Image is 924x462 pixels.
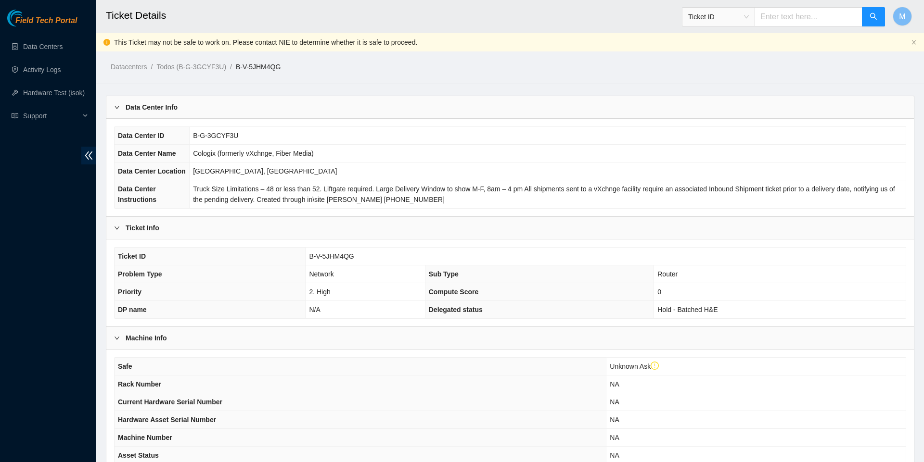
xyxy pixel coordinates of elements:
[862,7,885,26] button: search
[899,11,905,23] span: M
[429,288,478,296] span: Compute Score
[118,288,141,296] span: Priority
[118,362,132,370] span: Safe
[309,306,320,313] span: N/A
[7,17,77,30] a: Akamai TechnologiesField Tech Portal
[7,10,49,26] img: Akamai Technologies
[114,225,120,231] span: right
[870,12,877,22] span: search
[126,333,167,343] b: Machine Info
[610,380,619,388] span: NA
[610,362,659,370] span: Unknown Ask
[118,252,146,260] span: Ticket ID
[118,398,222,406] span: Current Hardware Serial Number
[309,270,334,278] span: Network
[118,416,216,424] span: Hardware Asset Serial Number
[911,39,917,45] span: close
[118,270,162,278] span: Problem Type
[15,16,77,25] span: Field Tech Portal
[193,167,337,175] span: [GEOGRAPHIC_DATA], [GEOGRAPHIC_DATA]
[610,451,619,459] span: NA
[236,63,281,71] a: B-V-5JHM4QG
[309,252,354,260] span: B-V-5JHM4QG
[111,63,147,71] a: Datacenters
[114,104,120,110] span: right
[106,96,914,118] div: Data Center Info
[651,362,659,370] span: exclamation-circle
[657,288,661,296] span: 0
[610,434,619,441] span: NA
[911,39,917,46] button: close
[81,147,96,164] span: double-left
[114,335,120,341] span: right
[610,416,619,424] span: NA
[118,451,159,459] span: Asset Status
[23,43,63,50] a: Data Centers
[106,217,914,239] div: Ticket Info
[12,112,18,119] span: read
[23,89,85,97] a: Hardware Test (isok)
[688,10,749,24] span: Ticket ID
[429,270,459,278] span: Sub Type
[118,150,176,157] span: Data Center Name
[755,7,862,26] input: Enter text here...
[118,132,164,139] span: Data Center ID
[126,223,159,233] b: Ticket Info
[193,132,238,139] span: B-G-3GCYF3U
[309,288,330,296] span: 2. High
[23,66,61,74] a: Activity Logs
[118,185,156,203] span: Data Center Instructions
[657,306,718,313] span: Hold - Batched H&E
[118,380,161,388] span: Rack Number
[230,63,232,71] span: /
[118,434,172,441] span: Machine Number
[118,167,186,175] span: Data Center Location
[106,327,914,349] div: Machine Info
[193,150,314,157] span: Cologix (formerly vXchnge, Fiber Media)
[657,270,678,278] span: Router
[151,63,153,71] span: /
[118,306,147,313] span: DP name
[429,306,483,313] span: Delegated status
[893,7,912,26] button: M
[610,398,619,406] span: NA
[193,185,895,203] span: Truck Size Limitations – 48 or less than 52. Liftgate required. Large Delivery Window to show M-F...
[156,63,226,71] a: Todos (B-G-3GCYF3U)
[126,102,178,112] b: Data Center Info
[23,106,80,125] span: Support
